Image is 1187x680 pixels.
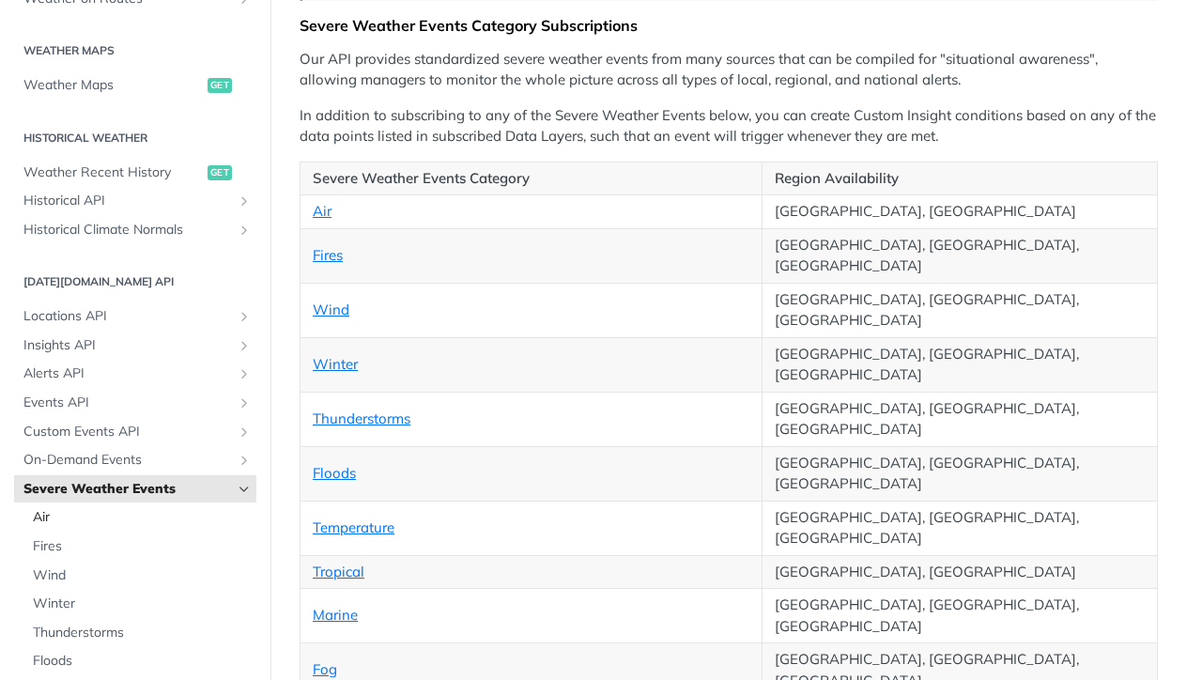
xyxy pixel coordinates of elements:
[237,453,252,468] button: Show subpages for On-Demand Events
[23,451,232,470] span: On-Demand Events
[762,162,1157,195] th: Region Availability
[237,395,252,410] button: Show subpages for Events API
[762,589,1157,643] td: [GEOGRAPHIC_DATA], [GEOGRAPHIC_DATA], [GEOGRAPHIC_DATA]
[23,307,232,326] span: Locations API
[237,309,252,324] button: Show subpages for Locations API
[14,130,256,147] h2: Historical Weather
[23,562,256,590] a: Wind
[23,221,232,240] span: Historical Climate Normals
[300,105,1158,147] p: In addition to subscribing to any of the Severe Weather Events below, you can create Custom Insig...
[237,482,252,497] button: Hide subpages for Severe Weather Events
[208,78,232,93] span: get
[301,162,763,195] th: Severe Weather Events Category
[33,508,252,527] span: Air
[313,246,343,264] a: Fires
[33,566,252,585] span: Wind
[33,595,252,613] span: Winter
[237,366,252,381] button: Show subpages for Alerts API
[313,660,337,678] a: Fog
[313,464,356,482] a: Floods
[762,446,1157,501] td: [GEOGRAPHIC_DATA], [GEOGRAPHIC_DATA], [GEOGRAPHIC_DATA]
[313,410,410,427] a: Thunderstorms
[762,337,1157,392] td: [GEOGRAPHIC_DATA], [GEOGRAPHIC_DATA], [GEOGRAPHIC_DATA]
[23,394,232,412] span: Events API
[23,619,256,647] a: Thunderstorms
[300,49,1158,91] p: Our API provides standardized severe weather events from many sources that can be compiled for "s...
[762,195,1157,229] td: [GEOGRAPHIC_DATA], [GEOGRAPHIC_DATA]
[14,302,256,331] a: Locations APIShow subpages for Locations API
[23,76,203,95] span: Weather Maps
[14,187,256,215] a: Historical APIShow subpages for Historical API
[14,216,256,244] a: Historical Climate NormalsShow subpages for Historical Climate Normals
[762,392,1157,446] td: [GEOGRAPHIC_DATA], [GEOGRAPHIC_DATA], [GEOGRAPHIC_DATA]
[313,202,331,220] a: Air
[33,537,252,556] span: Fires
[14,446,256,474] a: On-Demand EventsShow subpages for On-Demand Events
[33,624,252,642] span: Thunderstorms
[300,16,1158,35] div: Severe Weather Events Category Subscriptions
[313,355,358,373] a: Winter
[14,360,256,388] a: Alerts APIShow subpages for Alerts API
[14,71,256,100] a: Weather Mapsget
[14,389,256,417] a: Events APIShow subpages for Events API
[14,42,256,59] h2: Weather Maps
[237,338,252,353] button: Show subpages for Insights API
[23,590,256,618] a: Winter
[23,503,256,532] a: Air
[23,647,256,675] a: Floods
[23,364,232,383] span: Alerts API
[23,163,203,182] span: Weather Recent History
[762,283,1157,337] td: [GEOGRAPHIC_DATA], [GEOGRAPHIC_DATA], [GEOGRAPHIC_DATA]
[237,223,252,238] button: Show subpages for Historical Climate Normals
[14,332,256,360] a: Insights APIShow subpages for Insights API
[23,533,256,561] a: Fires
[23,423,232,441] span: Custom Events API
[762,501,1157,555] td: [GEOGRAPHIC_DATA], [GEOGRAPHIC_DATA], [GEOGRAPHIC_DATA]
[208,165,232,180] span: get
[14,159,256,187] a: Weather Recent Historyget
[14,475,256,503] a: Severe Weather EventsHide subpages for Severe Weather Events
[14,273,256,290] h2: [DATE][DOMAIN_NAME] API
[313,606,358,624] a: Marine
[23,336,232,355] span: Insights API
[313,518,394,536] a: Temperature
[762,555,1157,589] td: [GEOGRAPHIC_DATA], [GEOGRAPHIC_DATA]
[23,192,232,210] span: Historical API
[313,301,349,318] a: Wind
[14,418,256,446] a: Custom Events APIShow subpages for Custom Events API
[23,480,232,499] span: Severe Weather Events
[237,425,252,440] button: Show subpages for Custom Events API
[762,228,1157,283] td: [GEOGRAPHIC_DATA], [GEOGRAPHIC_DATA], [GEOGRAPHIC_DATA]
[33,652,252,671] span: Floods
[237,193,252,209] button: Show subpages for Historical API
[313,563,364,580] a: Tropical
